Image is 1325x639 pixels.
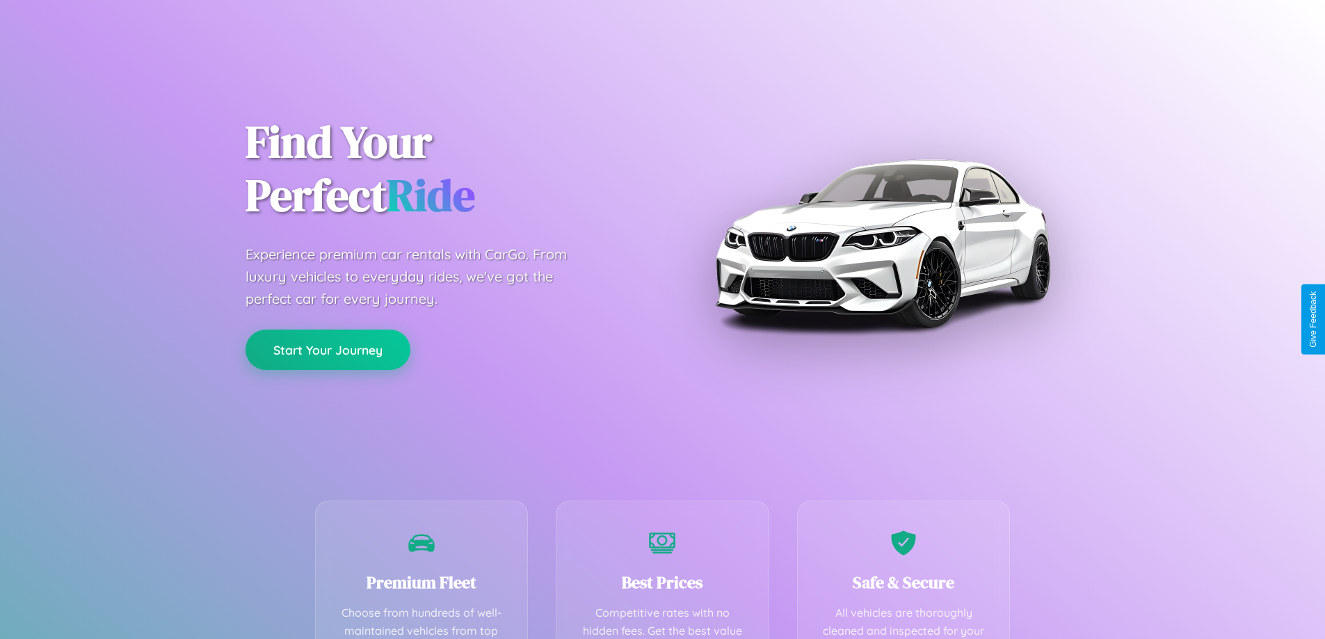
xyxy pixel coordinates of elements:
img: Premium BMW car rental vehicle [708,70,1056,417]
h3: Best Prices [577,571,748,594]
h3: Safe & Secure [819,571,989,594]
span: Ride [387,165,475,225]
p: Experience premium car rentals with CarGo. From luxury vehicles to everyday rides, we've got the ... [246,243,593,310]
h3: Premium Fleet [337,571,507,594]
div: Give Feedback [1308,291,1318,348]
h1: Find Your Perfect [246,115,642,223]
button: Start Your Journey [246,330,410,370]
